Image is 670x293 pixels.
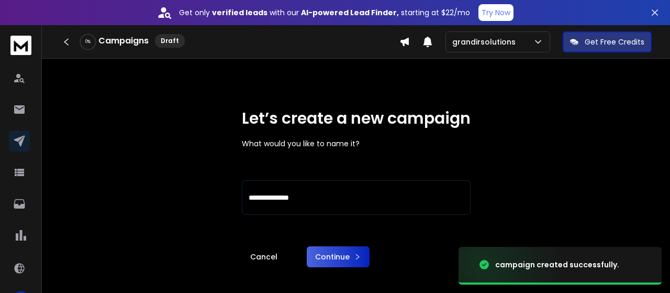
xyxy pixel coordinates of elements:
[495,259,619,270] div: campaign created successfully.
[585,37,644,47] p: Get Free Credits
[452,37,520,47] p: grandirsolutions
[482,7,510,18] p: Try Now
[478,4,513,21] button: Try Now
[242,109,471,128] h1: Let’s create a new campaign
[10,36,31,55] img: logo
[155,34,185,48] div: Draft
[85,39,91,45] p: 0 %
[179,7,470,18] p: Get only with our starting at $22/mo
[563,31,652,52] button: Get Free Credits
[98,35,149,47] h1: Campaigns
[307,246,370,267] button: Continue
[301,7,399,18] strong: AI-powered Lead Finder,
[242,246,286,267] a: Cancel
[242,138,471,149] p: What would you like to name it?
[212,7,267,18] strong: verified leads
